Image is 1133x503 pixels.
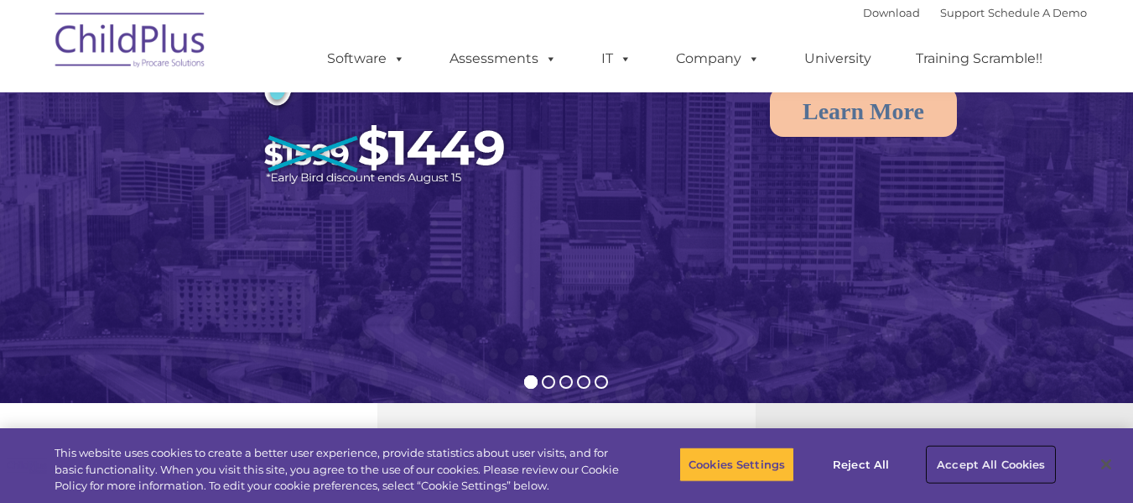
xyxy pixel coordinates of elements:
a: Schedule A Demo [988,6,1087,19]
div: This website uses cookies to create a better user experience, provide statistics about user visit... [55,445,623,495]
img: ChildPlus by Procare Solutions [47,1,215,85]
span: Last name [233,111,284,123]
a: IT [585,42,648,76]
button: Reject All [808,447,913,482]
a: Learn More [770,86,957,137]
button: Cookies Settings [679,447,794,482]
a: Company [659,42,777,76]
a: University [787,42,888,76]
a: Software [310,42,422,76]
a: Assessments [433,42,574,76]
a: Support [940,6,985,19]
a: Download [863,6,920,19]
span: Phone number [233,180,304,192]
a: Training Scramble!! [899,42,1059,76]
button: Accept All Cookies [928,447,1054,482]
font: | [863,6,1087,19]
button: Close [1088,446,1125,483]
